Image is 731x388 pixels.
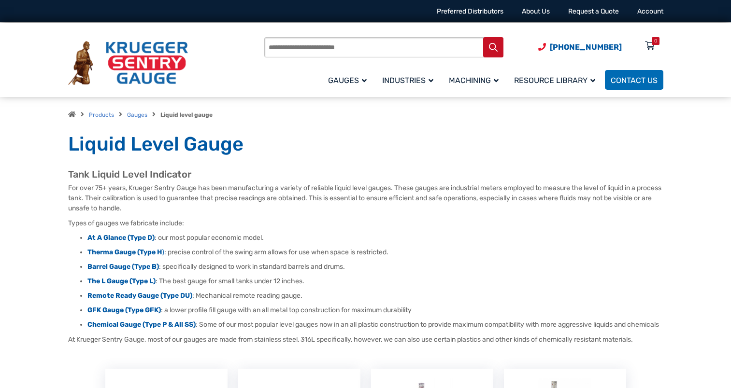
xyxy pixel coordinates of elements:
strong: Therma Gauge (Type H [87,248,162,256]
a: Products [89,111,114,118]
strong: Liquid level gauge [160,111,213,118]
a: Preferred Distributors [437,7,503,15]
a: Phone Number (920) 434-8860 [538,41,622,53]
a: Chemical Gauge (Type P & All SS) [87,320,196,329]
a: Contact Us [605,70,663,90]
p: Types of gauges we fabricate include: [68,218,663,228]
li: : our most popular economic model. [87,233,663,243]
li: : specifically designed to work in standard barrels and drums. [87,262,663,272]
p: For over 75+ years, Krueger Sentry Gauge has been manufacturing a variety of reliable liquid leve... [68,183,663,213]
a: Remote Ready Gauge (Type DU) [87,291,192,300]
span: Machining [449,76,499,85]
a: Gauges [322,69,376,91]
a: Machining [443,69,508,91]
h2: Tank Liquid Level Indicator [68,168,663,180]
a: GFK Gauge (Type GFK) [87,306,161,314]
a: Therma Gauge (Type H) [87,248,164,256]
span: Gauges [328,76,367,85]
div: 0 [654,37,657,45]
li: : Some of our most popular level gauges now in an all plastic construction to provide maximum com... [87,320,663,330]
a: Gauges [127,111,147,118]
span: [PHONE_NUMBER] [550,42,622,52]
span: Contact Us [611,76,658,85]
img: Krueger Sentry Gauge [68,41,188,85]
li: : Mechanical remote reading gauge. [87,291,663,301]
a: Resource Library [508,69,605,91]
a: Barrel Gauge (Type B) [87,263,159,271]
span: Industries [382,76,433,85]
span: Resource Library [514,76,595,85]
a: Request a Quote [568,7,619,15]
li: : a lower profile fill gauge with an all metal top construction for maximum durability [87,305,663,315]
a: Industries [376,69,443,91]
li: : The best gauge for small tanks under 12 inches. [87,277,663,286]
a: At A Glance (Type D) [87,234,155,242]
a: The L Gauge (Type L) [87,277,156,285]
p: At Krueger Sentry Gauge, most of our gauges are made from stainless steel, 316L specifically, how... [68,334,663,345]
h1: Liquid Level Gauge [68,132,663,156]
a: About Us [522,7,550,15]
a: Account [637,7,663,15]
li: : precise control of the swing arm allows for use when space is restricted. [87,248,663,257]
